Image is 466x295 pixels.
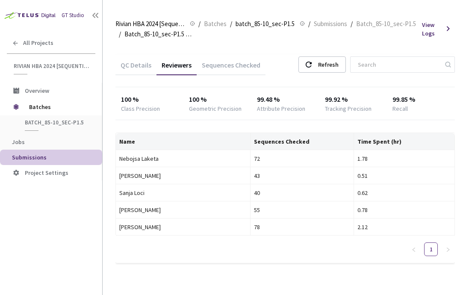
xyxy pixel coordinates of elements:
span: Batch_85-10_sec-P1.5 QC - [DATE] [124,29,194,39]
div: 100 % [189,94,245,104]
span: Jobs [12,138,25,146]
li: 1 [424,242,438,256]
div: Tracking Precision [325,104,372,113]
div: Geometric Precision [189,104,242,113]
div: Refresh [318,57,339,72]
span: right [445,247,451,252]
span: Submissions [314,19,347,29]
li: / [308,19,310,29]
button: right [441,242,455,256]
span: batch_85-10_sec-P1.5 [25,119,88,126]
a: Batch_85-10_sec-P1.5 [354,19,418,28]
span: left [411,247,416,252]
span: Overview [25,87,49,94]
div: Sanja Loci [119,188,247,198]
span: Batches [29,98,88,115]
div: 1.78 [357,154,451,163]
li: / [198,19,201,29]
div: QC Details [115,61,156,75]
div: 99.92 % [325,94,381,104]
div: 0.51 [357,171,451,180]
div: [PERSON_NAME] [119,171,247,180]
a: 1 [425,243,437,256]
li: Previous Page [407,242,421,256]
a: Batches [202,19,228,28]
div: Recall [392,104,408,113]
div: 100 % [121,94,177,104]
div: Sequences Checked [197,61,265,75]
span: Project Settings [25,169,68,177]
div: [PERSON_NAME] [119,205,247,215]
span: Batch_85-10_sec-P1.5 [356,19,416,29]
div: 78 [254,222,351,232]
div: 43 [254,171,351,180]
button: left [407,242,421,256]
li: / [230,19,232,29]
div: Attribute Precision [257,104,305,113]
span: All Projects [23,39,53,47]
span: Rivian HBA 2024 [Sequential] [14,62,90,70]
th: Time Spent (hr) [354,133,455,150]
div: 2.12 [357,222,451,232]
div: Reviewers [156,61,197,75]
li: Next Page [441,242,455,256]
div: Class Precision [121,104,160,113]
span: batch_85-10_sec-P1.5 [236,19,295,29]
div: GT Studio [62,12,84,20]
a: Submissions [312,19,349,28]
div: 99.48 % [257,94,313,104]
div: 40 [254,188,351,198]
th: Sequences Checked [251,133,354,150]
span: Batches [204,19,227,29]
span: Submissions [12,153,47,161]
div: 55 [254,205,351,215]
li: / [119,29,121,39]
div: 99.85 % [392,94,449,104]
th: Name [116,133,251,150]
div: [PERSON_NAME] [119,222,247,232]
input: Search [353,57,444,72]
div: 0.78 [357,205,451,215]
div: Nebojsa Laketa [119,154,247,163]
span: View Logs [422,21,442,38]
div: 0.62 [357,188,451,198]
div: 72 [254,154,351,163]
span: Rivian HBA 2024 [Sequential] [115,19,185,29]
li: / [351,19,353,29]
